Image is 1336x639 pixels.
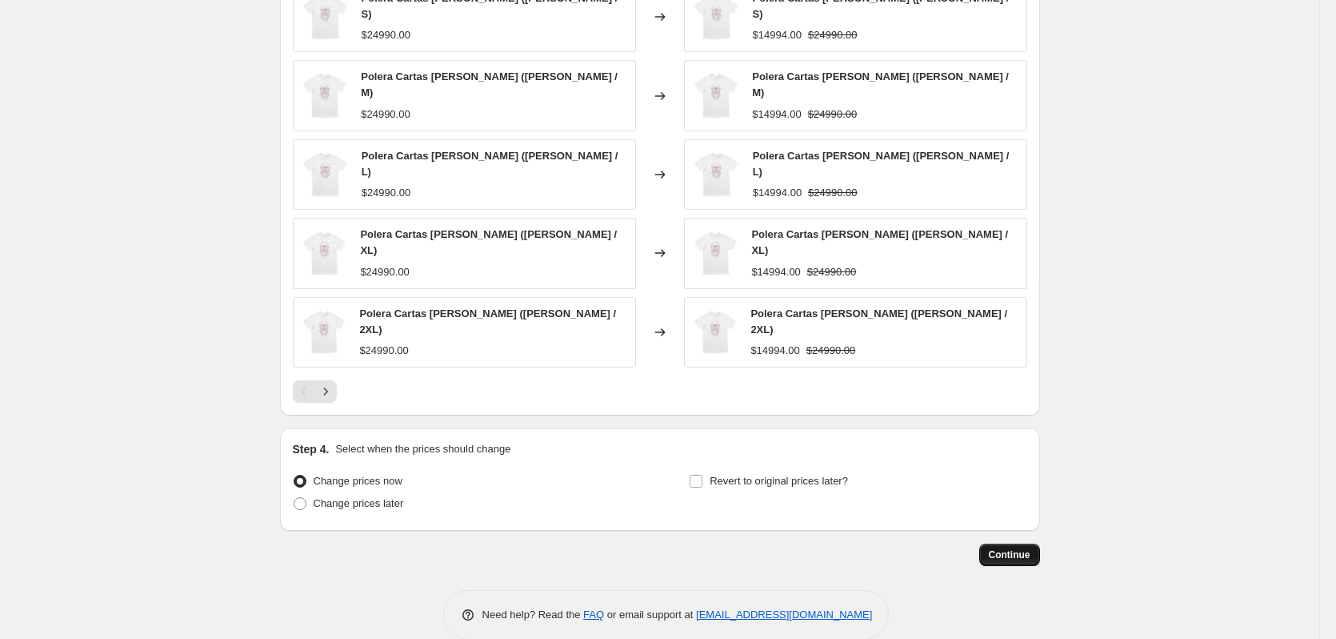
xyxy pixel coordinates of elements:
[604,609,696,621] span: or email support at
[359,343,408,359] div: $24990.00
[302,72,349,120] img: FRONT_1cd5be90-6b86-4884-8380-39f1b9f3f129_80x.png
[750,343,799,359] div: $14994.00
[693,229,739,277] img: FRONT_1cd5be90-6b86-4884-8380-39f1b9f3f129_80x.png
[362,27,410,43] div: $24990.00
[752,106,801,123] div: $14994.00
[362,150,618,178] span: Polera Cartas [PERSON_NAME] ([PERSON_NAME] / L)
[693,308,738,356] img: FRONT_1cd5be90-6b86-4884-8380-39f1b9f3f129_80x.png
[583,609,604,621] a: FAQ
[807,264,856,280] strike: $24990.00
[751,264,800,280] div: $14994.00
[314,497,404,509] span: Change prices later
[362,185,410,201] div: $24990.00
[696,609,872,621] a: [EMAIL_ADDRESS][DOMAIN_NAME]
[314,380,337,403] button: Next
[361,70,618,98] span: Polera Cartas [PERSON_NAME] ([PERSON_NAME] / M)
[293,380,337,403] nav: Pagination
[989,549,1030,561] span: Continue
[751,228,1008,256] span: Polera Cartas [PERSON_NAME] ([PERSON_NAME] / XL)
[753,185,802,201] div: $14994.00
[360,228,617,256] span: Polera Cartas [PERSON_NAME] ([PERSON_NAME] / XL)
[808,27,857,43] strike: $24990.00
[293,441,330,457] h2: Step 4.
[753,150,1010,178] span: Polera Cartas [PERSON_NAME] ([PERSON_NAME] / L)
[752,70,1009,98] span: Polera Cartas [PERSON_NAME] ([PERSON_NAME] / M)
[808,106,857,123] strike: $24990.00
[753,27,802,43] div: $14994.00
[693,72,740,120] img: FRONT_1cd5be90-6b86-4884-8380-39f1b9f3f129_80x.png
[314,475,402,487] span: Change prices now
[361,106,410,123] div: $24990.00
[806,343,855,359] strike: $24990.00
[482,609,584,621] span: Need help? Read the
[302,308,347,356] img: FRONT_1cd5be90-6b86-4884-8380-39f1b9f3f129_80x.png
[359,307,616,336] span: Polera Cartas [PERSON_NAME] ([PERSON_NAME] / 2XL)
[710,475,848,487] span: Revert to original prices later?
[979,544,1040,566] button: Continue
[360,264,409,280] div: $24990.00
[750,307,1007,336] span: Polera Cartas [PERSON_NAME] ([PERSON_NAME] / 2XL)
[693,151,740,199] img: FRONT_1cd5be90-6b86-4884-8380-39f1b9f3f129_80x.png
[302,151,349,199] img: FRONT_1cd5be90-6b86-4884-8380-39f1b9f3f129_80x.png
[808,185,857,201] strike: $24990.00
[335,441,510,457] p: Select when the prices should change
[302,229,348,277] img: FRONT_1cd5be90-6b86-4884-8380-39f1b9f3f129_80x.png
